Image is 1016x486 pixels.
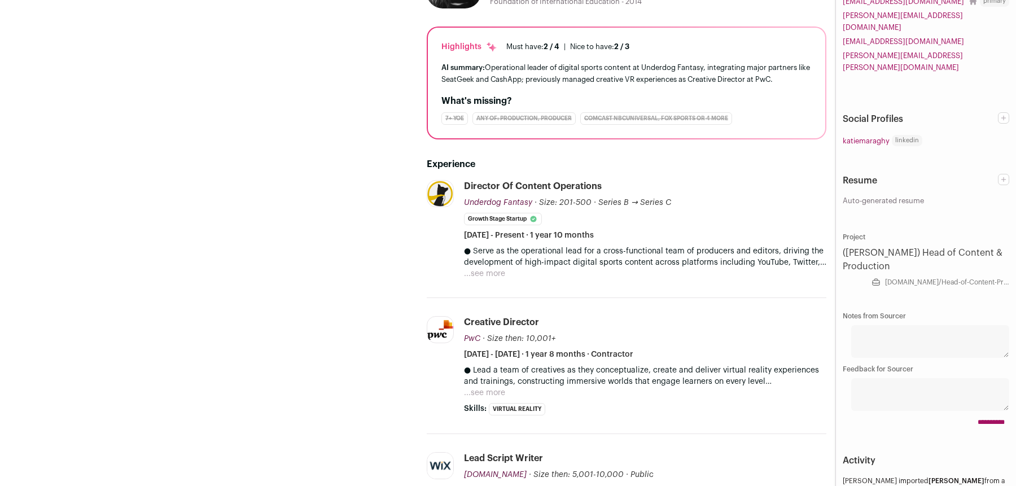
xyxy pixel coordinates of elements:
img: 80f6e05e17c5b5475f2e9a212ed6d195dfbe4a9e48d7c9d91a2e734d6e45f8a1.jpg [427,453,453,479]
span: 2 / 4 [544,43,559,50]
span: Public [630,471,654,479]
span: Underdog Fantasy [464,199,532,207]
div: Must have: [506,42,559,51]
span: AI summary: [441,64,485,71]
div: Nice to have: [570,42,629,51]
a: [PERSON_NAME][EMAIL_ADDRESS][DOMAIN_NAME] [843,10,1009,33]
div: Operational leader of digital sports content at Underdog Fantasy, integrating major partners like... [441,62,812,85]
li: Virtual Reality [489,403,545,415]
span: Skills: [464,403,487,414]
h2: Experience [427,157,826,171]
a: Auto-generated resume [843,196,1009,205]
a: [PERSON_NAME][EMAIL_ADDRESS][PERSON_NAME][DOMAIN_NAME] [843,50,1009,73]
li: Growth Stage Startup [464,213,542,225]
div: Director of Content Operations [464,180,602,192]
span: linkedin [892,135,922,146]
span: [DATE] - [DATE] · 1 year 8 months · Contractor [464,349,633,360]
p: ● Lead a team of creatives as they conceptualize, create and deliver virtual reality experiences ... [464,365,826,387]
span: · Size then: 10,001+ [483,335,555,343]
span: · [594,197,596,208]
a: ([PERSON_NAME]) Head of Content & Production [843,246,1009,273]
span: [DATE] - Present · 1 year 10 months [464,230,594,241]
div: Creative Director [464,316,539,329]
span: Series B → Series C [598,199,671,207]
div: 7+ YOE [441,112,468,125]
div: Highlights [441,41,497,52]
p: ● Serve as the operational lead for a cross-functional team of producers and editors, driving the... [464,246,826,268]
span: · Size then: 5,001-10,000 [529,471,624,479]
div: Comcast NBCUniversal, FOX Sports or 4 more [580,112,732,125]
img: bb9966742a32745905a65ad6706b211add5ca584668c021207e5fc01170c35f0.png [427,320,453,340]
div: Any of: Production, Producer [472,112,576,125]
span: · [626,469,628,480]
h2: Activity [843,454,1009,467]
div: Lead Script Writer [464,452,543,465]
dt: Feedback for Sourcer [843,365,1009,374]
a: katiemaraghy [843,135,890,147]
a: [EMAIL_ADDRESS][DOMAIN_NAME] [843,36,964,47]
span: · Size: 201-500 [535,199,592,207]
span: [PERSON_NAME] [929,478,984,484]
h2: What's missing? [441,94,812,108]
h2: Social Profiles [843,112,998,126]
img: 698c9485daab3bb1a96f9172790683296c43c24a9953374b9c16f696bb567846.png [427,181,453,207]
span: 2 / 3 [614,43,629,50]
button: ...see more [464,387,505,399]
a: [DOMAIN_NAME]/Head-of-Content-Production-2541e54a6bfd807cb98ae461ba86b01c [885,278,1009,287]
dt: Notes from Sourcer [843,312,1009,321]
span: PwC [464,335,480,343]
h2: Resume [843,174,998,187]
span: [DOMAIN_NAME] [464,471,527,479]
button: ...see more [464,268,505,279]
ul: | [506,42,629,51]
dt: Project [843,233,1009,242]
